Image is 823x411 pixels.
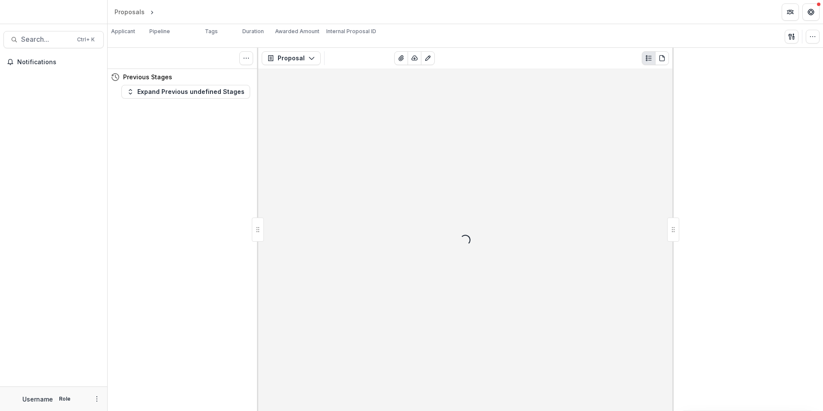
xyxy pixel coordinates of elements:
[111,6,192,18] nav: breadcrumb
[275,28,319,35] p: Awarded Amount
[56,395,73,403] p: Role
[21,35,72,44] span: Search...
[111,6,148,18] a: Proposals
[123,72,172,81] h4: Previous Stages
[802,3,820,21] button: Get Help
[239,51,253,65] button: Toggle View Cancelled Tasks
[642,51,656,65] button: Plaintext view
[17,59,100,66] span: Notifications
[75,35,96,44] div: Ctrl + K
[326,28,376,35] p: Internal Proposal ID
[3,55,104,69] button: Notifications
[782,3,799,21] button: Partners
[111,28,135,35] p: Applicant
[262,51,321,65] button: Proposal
[655,51,669,65] button: PDF view
[394,51,408,65] button: View Attached Files
[22,395,53,404] p: Username
[242,28,264,35] p: Duration
[121,85,250,99] button: Expand Previous undefined Stages
[114,7,145,16] div: Proposals
[92,394,102,404] button: More
[205,28,218,35] p: Tags
[3,31,104,48] button: Search...
[149,28,170,35] p: Pipeline
[421,51,435,65] button: Edit as form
